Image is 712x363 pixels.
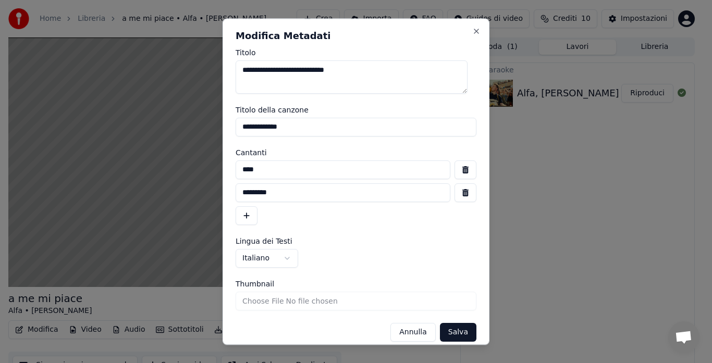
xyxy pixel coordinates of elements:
[236,280,274,287] span: Thumbnail
[236,106,476,114] label: Titolo della canzone
[440,323,476,342] button: Salva
[236,149,476,156] label: Cantanti
[236,237,292,245] span: Lingua dei Testi
[236,49,476,56] label: Titolo
[390,323,436,342] button: Annulla
[236,31,476,41] h2: Modifica Metadati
